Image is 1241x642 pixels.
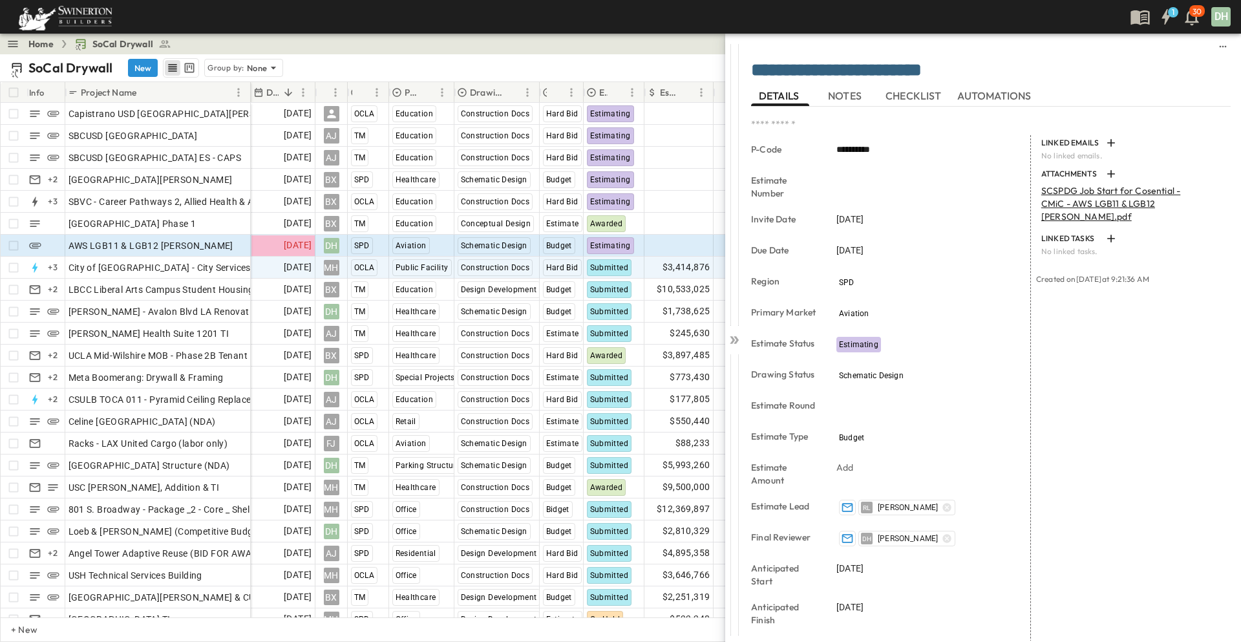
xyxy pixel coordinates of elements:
[354,263,375,272] span: OCLA
[69,481,220,494] span: USC [PERSON_NAME], Addition & TI
[29,74,45,111] div: Info
[1172,7,1174,17] h6: 1
[284,612,312,626] span: [DATE]
[839,433,864,442] span: Budget
[324,238,339,253] div: DH
[590,549,629,558] span: Submitted
[670,392,710,407] span: $177,805
[396,329,436,338] span: Healthcare
[751,174,818,200] p: Estimate Number
[324,436,339,451] div: FJ
[128,59,158,77] button: New
[281,85,295,100] button: Sort
[324,150,339,166] div: AJ
[284,590,312,605] span: [DATE]
[69,349,428,362] span: UCLA Mid-Wilshire MOB - Phase 2B Tenant Improvements Floors 1-3 100% SD Budget
[751,531,818,544] p: Final Reviewer
[461,197,530,206] span: Construction Docs
[1041,169,1101,179] p: ATTACHMENTS
[28,37,179,50] nav: breadcrumbs
[324,480,339,495] div: MH
[590,571,629,580] span: Submitted
[284,480,312,495] span: [DATE]
[663,590,710,605] span: $2,251,319
[207,61,244,74] p: Group by:
[284,348,312,363] span: [DATE]
[69,503,303,516] span: 801 S. Broadway - Package _2 - Core _ Shell Renovation
[396,549,436,558] span: Residential
[751,143,818,156] p: P-Code
[546,461,572,470] span: Budget
[751,244,818,257] p: Due Date
[1041,233,1101,244] p: LINKED TASKS
[396,615,417,624] span: Office
[69,415,216,428] span: Celine [GEOGRAPHIC_DATA] (NDA)
[839,278,854,287] span: SPD
[69,569,202,582] span: USH Technical Services Building
[45,194,61,209] div: + 3
[354,527,370,536] span: SPD
[28,37,54,50] a: Home
[590,197,631,206] span: Estimating
[396,285,434,294] span: Education
[520,85,535,100] button: Menu
[663,546,710,561] span: $4,895,358
[284,194,312,209] span: [DATE]
[69,371,224,384] span: Meta Boomerang: Drywall & Framing
[28,59,112,77] p: SoCal Drywall
[546,329,579,338] span: Estimate
[1041,138,1101,148] p: LINKED EMAILS
[181,60,197,76] button: kanban view
[247,61,268,74] p: None
[751,399,818,412] p: Estimate Round
[354,197,375,206] span: OCLA
[590,439,629,448] span: Submitted
[324,392,339,407] div: AJ
[836,601,864,614] span: [DATE]
[69,525,265,538] span: Loeb & [PERSON_NAME] (Competitive Budget)
[878,502,938,513] span: [PERSON_NAME]
[461,285,537,294] span: Design Development
[324,590,339,605] div: BX
[92,37,153,50] span: SoCal Drywall
[69,129,198,142] span: SBCUSD [GEOGRAPHIC_DATA]
[590,219,623,228] span: Awarded
[663,348,710,363] span: $3,897,485
[284,568,312,583] span: [DATE]
[396,505,417,514] span: Office
[836,244,864,257] span: [DATE]
[81,86,136,99] p: Project Name
[590,131,631,140] span: Estimating
[354,505,370,514] span: SPD
[396,593,436,602] span: Healthcare
[461,461,527,470] span: Schematic Design
[284,502,312,517] span: [DATE]
[546,109,578,118] span: Hard Bid
[354,549,370,558] span: SPD
[461,615,537,624] span: Design Development
[546,417,579,426] span: Estimate
[461,417,530,426] span: Construction Docs
[354,483,366,492] span: TM
[663,524,710,539] span: $2,810,329
[324,348,339,363] div: BX
[284,326,312,341] span: [DATE]
[396,461,461,470] span: Parking Structure
[461,329,530,338] span: Construction Docs
[751,368,818,381] p: Drawing Status
[590,395,629,404] span: Submitted
[284,172,312,187] span: [DATE]
[69,283,254,296] span: LBCC Liberal Arts Campus Student Housing
[324,194,339,209] div: BX
[751,500,818,513] p: Estimate Lead
[1041,246,1223,257] p: No linked tasks.
[599,86,608,99] p: Estimate Status
[663,480,710,495] span: $9,500,000
[670,326,710,341] span: $245,630
[546,593,572,602] span: Budget
[69,107,302,120] span: Capistrano USD [GEOGRAPHIC_DATA][PERSON_NAME]
[420,85,434,100] button: Sort
[324,546,339,561] div: AJ
[546,175,572,184] span: Budget
[396,351,436,360] span: Healthcare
